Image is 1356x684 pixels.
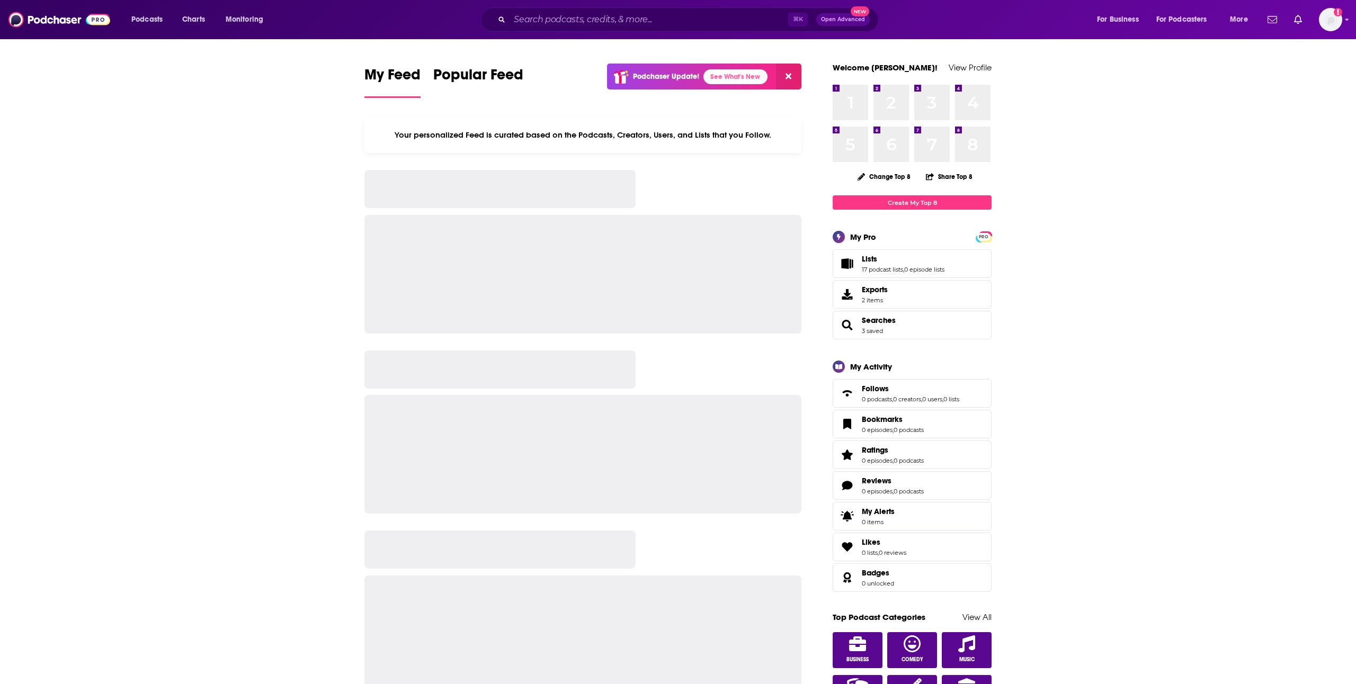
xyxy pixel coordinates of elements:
[942,395,943,403] span: ,
[921,395,922,403] span: ,
[862,568,894,578] a: Badges
[788,13,808,26] span: ⌘ K
[836,570,858,585] a: Badges
[1319,8,1342,31] img: User Profile
[862,537,880,547] span: Likes
[862,488,893,495] a: 0 episodes
[943,395,959,403] a: 0 lists
[862,476,924,485] a: Reviews
[836,287,858,302] span: Exports
[977,232,990,240] a: PRO
[833,612,925,622] a: Top Podcast Categories
[922,395,942,403] a: 0 users
[862,445,924,455] a: Ratings
[833,280,992,309] a: Exports
[433,66,523,90] span: Popular Feed
[1319,8,1342,31] button: Show profile menu
[862,549,878,556] a: 0 lists
[862,476,891,485] span: Reviews
[862,254,944,264] a: Lists
[833,502,992,530] a: My Alerts
[862,384,889,393] span: Follows
[816,13,870,26] button: Open AdvancedNew
[1319,8,1342,31] span: Logged in as EllaRoseMurphy
[894,426,924,434] a: 0 podcasts
[862,285,888,294] span: Exports
[862,580,894,587] a: 0 unlocked
[925,166,973,187] button: Share Top 8
[846,656,869,663] span: Business
[833,62,938,73] a: Welcome [PERSON_NAME]!
[904,266,944,273] a: 0 episode lists
[510,11,788,28] input: Search podcasts, credits, & more...
[862,457,893,464] a: 0 episodes
[862,537,906,547] a: Likes
[833,533,992,561] span: Likes
[851,170,917,183] button: Change Top 8
[833,249,992,278] span: Lists
[862,266,903,273] a: 17 podcast lists
[862,445,888,455] span: Ratings
[862,384,959,393] a: Follows
[862,518,895,526] span: 0 items
[879,549,906,556] a: 0 reviews
[131,12,163,27] span: Podcasts
[894,457,924,464] a: 0 podcasts
[833,563,992,592] span: Badges
[1230,12,1248,27] span: More
[833,379,992,408] span: Follows
[862,426,893,434] a: 0 episodes
[851,6,870,16] span: New
[862,507,895,516] span: My Alerts
[903,266,904,273] span: ,
[490,7,889,32] div: Search podcasts, credits, & more...
[862,327,883,335] a: 3 saved
[893,488,894,495] span: ,
[862,415,903,424] span: Bookmarks
[893,457,894,464] span: ,
[836,509,858,524] span: My Alerts
[893,426,894,434] span: ,
[836,417,858,431] a: Bookmarks
[821,17,865,22] span: Open Advanced
[833,440,992,469] span: Ratings
[862,415,924,424] a: Bookmarks
[1223,11,1261,28] button: open menu
[364,66,421,98] a: My Feed
[862,395,892,403] a: 0 podcasts
[1290,11,1306,29] a: Show notifications dropdown
[1334,8,1342,16] svg: Email not verified
[833,311,992,339] span: Searches
[836,539,858,554] a: Likes
[633,72,699,81] p: Podchaser Update!
[124,11,176,28] button: open menu
[1149,11,1223,28] button: open menu
[959,656,975,663] span: Music
[862,568,889,578] span: Badges
[1263,11,1281,29] a: Show notifications dropdown
[887,632,937,668] a: Comedy
[226,12,263,27] span: Monitoring
[1156,12,1207,27] span: For Podcasters
[836,478,858,493] a: Reviews
[833,471,992,500] span: Reviews
[902,656,923,663] span: Comedy
[833,632,882,668] a: Business
[862,316,896,325] a: Searches
[1097,12,1139,27] span: For Business
[862,296,888,304] span: 2 items
[836,447,858,462] a: Ratings
[833,195,992,210] a: Create My Top 8
[962,612,992,622] a: View All
[836,256,858,271] a: Lists
[942,632,992,668] a: Music
[1090,11,1152,28] button: open menu
[364,66,421,90] span: My Feed
[703,69,768,84] a: See What's New
[175,11,211,28] a: Charts
[364,117,801,153] div: Your personalized Feed is curated based on the Podcasts, Creators, Users, and Lists that you Follow.
[836,318,858,332] a: Searches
